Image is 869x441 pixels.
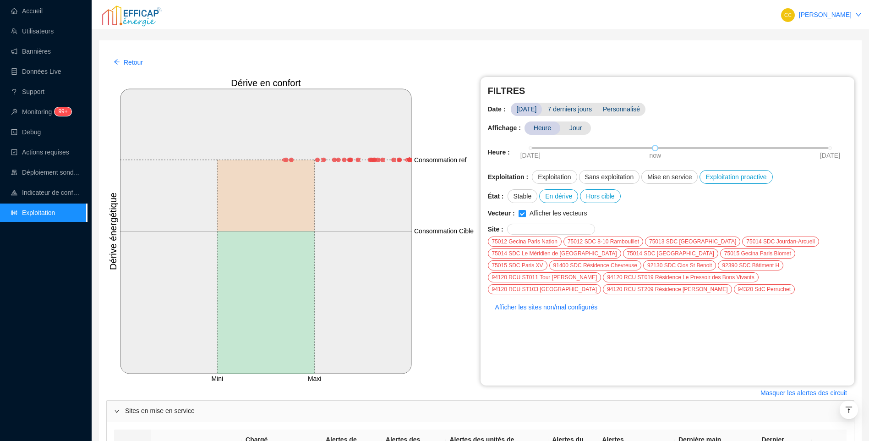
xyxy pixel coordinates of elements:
div: 92390 SDC Bâtiment H [718,260,783,270]
div: 75014 SDC [GEOGRAPHIC_DATA] [623,248,718,259]
button: Afficher les sites non/mal configurés [488,300,605,314]
span: expanded [114,408,120,414]
button: Retour [106,55,150,70]
img: 50f6524a032a47d4f71b6e1e91721f7e [781,8,795,22]
tspan: Consommation ref [414,156,466,164]
a: teamUtilisateurs [11,28,54,35]
span: Retour [124,58,143,67]
span: Personnalisé [597,103,645,116]
button: [PERSON_NAME] [773,7,869,22]
div: 94120 RCU ST019 Résidence Le Pressoir des Bons Vivants [603,272,758,282]
div: 94120 RCU ST103 [GEOGRAPHIC_DATA] [488,284,601,294]
tspan: Consommation Cible [414,227,474,235]
div: 75013 SDC [GEOGRAPHIC_DATA] [645,237,740,247]
a: [PERSON_NAME] [799,11,852,18]
div: 92130 SDC Clos St Benoit [643,260,716,270]
span: Masquer les alertes des circuit [760,388,847,398]
span: Afficher les sites non/mal configurés [495,303,598,312]
div: Sites en mise en service [107,401,854,422]
a: clusterDéploiement sondes [11,169,81,176]
span: Exploitation : [488,172,529,182]
a: databaseDonnées Live [11,68,61,75]
span: Jour [560,121,591,135]
span: Heure : [488,148,510,157]
span: Heure [525,121,560,135]
div: 75014 SDC Jourdan-Arcueil [742,237,819,247]
div: Exploitation proactive [700,170,772,184]
span: Actions requises [22,149,69,156]
a: codeDebug [11,128,41,136]
div: Sans exploitation [579,170,640,184]
div: 94120 RCU ST209 Résidence [PERSON_NAME] [603,284,732,294]
div: Exploitation [532,170,577,184]
span: Afficher les vecteurs [526,209,591,218]
div: 75015 Gecina Paris Blomet [720,248,795,259]
span: check-square [11,149,17,155]
div: Mise en service [641,170,698,184]
span: [DATE] [511,103,542,116]
tspan: Dérive énergétique [108,193,118,270]
span: arrow-left [114,59,120,65]
span: [DATE] [520,151,541,160]
span: Date : [488,105,511,114]
a: slidersExploitation [11,209,55,216]
div: 75014 SDC Le Méridien de [GEOGRAPHIC_DATA] [488,248,621,259]
tspan: Maxi [308,375,322,382]
tspan: Dérive en confort [231,78,301,88]
div: 75012 SDC 8-10 Rambouillet [563,237,643,247]
span: Affichage : [488,123,521,133]
div: 91400 SDC Résidence Chevreuse [549,260,641,270]
span: vertical-align-top [845,406,853,414]
div: 75012 Gecina Paris Nation [488,237,562,247]
div: 94120 RCU ST011 Tour [PERSON_NAME] [488,272,601,282]
span: Sites en mise en service [125,406,847,416]
sup: 151 [55,107,71,116]
span: Vecteur : [488,209,515,218]
a: heat-mapIndicateur de confort [11,189,81,196]
div: 75015 SDC Paris XV [488,260,547,270]
span: FILTRES [488,84,847,97]
div: En dérive [539,189,578,203]
a: homeAccueil [11,7,43,15]
button: Masquer les alertes des circuit [753,386,854,400]
span: [DATE] [820,151,840,160]
div: 94320 SdC Perruchet [734,284,795,294]
span: now [650,151,661,160]
span: 7 derniers jours [542,103,597,116]
tspan: Mini [211,375,223,382]
div: Hors cible [580,189,620,203]
a: monitorMonitoring99+ [11,108,69,116]
span: down [855,11,862,18]
span: État : [488,192,504,201]
div: Stable [508,189,538,203]
span: Site : [488,225,503,234]
a: notificationBannières [11,48,51,55]
a: questionSupport [11,88,44,95]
